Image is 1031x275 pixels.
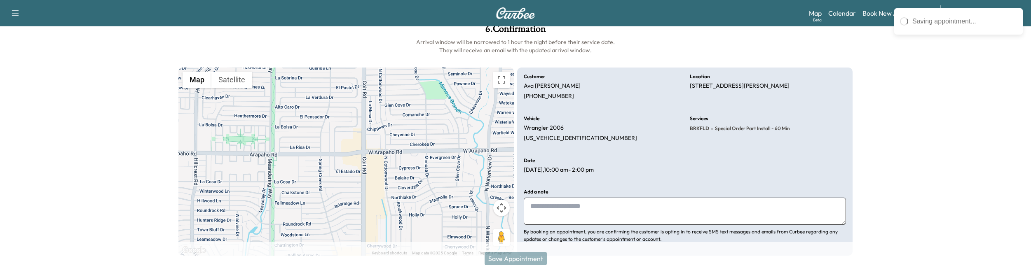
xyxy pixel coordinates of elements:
[493,200,510,216] button: Map camera controls
[178,38,853,54] h6: Arrival window will be narrowed to 1 hour the night before their service date. They will receive ...
[496,7,535,19] img: Curbee Logo
[709,124,713,133] span: -
[524,135,637,142] p: [US_VEHICLE_IDENTIFICATION_NUMBER]
[211,72,252,88] button: Show satellite imagery
[524,189,548,194] h6: Add a note
[813,17,822,23] div: Beta
[524,116,539,121] h6: Vehicle
[690,74,710,79] h6: Location
[690,125,709,132] span: BRKFLD
[493,229,510,246] button: Drag Pegman onto the map to open Street View
[809,8,822,18] a: MapBeta
[690,82,790,90] p: [STREET_ADDRESS][PERSON_NAME]
[912,16,1017,26] div: Saving appointment...
[524,124,564,132] p: Wrangler 2006
[524,93,574,100] p: [PHONE_NUMBER]
[524,166,594,174] p: [DATE] , 10:00 am - 2:00 pm
[178,24,853,38] h1: 6 . Confirmation
[183,72,211,88] button: Show street map
[524,82,581,90] p: Ava [PERSON_NAME]
[690,116,708,121] h6: Services
[524,228,846,243] p: By booking an appointment, you are confirming the customer is opting in to receive SMS text messa...
[713,125,790,132] span: Special Order Part Install - 60 min
[493,72,510,88] button: Toggle fullscreen view
[524,158,535,163] h6: Date
[862,8,932,18] a: Book New Appointment
[524,74,545,79] h6: Customer
[828,8,856,18] a: Calendar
